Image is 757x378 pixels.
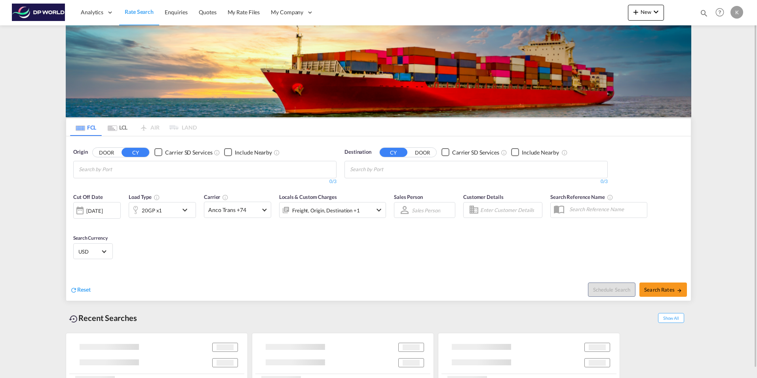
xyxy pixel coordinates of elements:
div: Freight Origin Destination Factory Stuffing [292,205,360,216]
span: Origin [73,148,87,156]
md-icon: Unchecked: Ignores neighbouring ports when fetching rates.Checked : Includes neighbouring ports w... [561,149,568,156]
span: Search Rates [644,286,682,293]
span: Search Currency [73,235,108,241]
md-select: Select Currency: $ USDUnited States Dollar [78,246,108,257]
span: Load Type [129,194,160,200]
span: Locals & Custom Charges [279,194,337,200]
div: Recent Searches [66,309,140,327]
div: 20GP x1icon-chevron-down [129,202,196,218]
span: Search Reference Name [550,194,613,200]
button: DOOR [93,148,120,157]
span: Enquiries [165,9,188,15]
md-icon: icon-chevron-down [180,205,194,215]
md-icon: Unchecked: Ignores neighbouring ports when fetching rates.Checked : Includes neighbouring ports w... [274,149,280,156]
md-checkbox: Checkbox No Ink [224,148,272,157]
span: Carrier [204,194,228,200]
img: LCL+%26+FCL+BACKGROUND.png [66,25,691,117]
div: Carrier SD Services [165,149,212,157]
md-chips-wrap: Chips container with autocompletion. Enter the text area, type text to search, and then use the u... [349,161,428,176]
div: [DATE] [73,202,121,219]
md-chips-wrap: Chips container with autocompletion. Enter the text area, type text to search, and then use the u... [78,161,157,176]
div: Help [713,6,730,20]
span: Show All [658,313,684,323]
button: Search Ratesicon-arrow-right [639,283,687,297]
span: Quotes [199,9,216,15]
button: CY [380,148,407,157]
div: 0/3 [73,178,337,185]
div: 20GP x1 [142,205,162,216]
md-icon: icon-backup-restore [69,314,78,324]
md-icon: icon-refresh [70,286,77,294]
span: Reset [77,286,91,293]
md-checkbox: Checkbox No Ink [154,148,212,157]
div: Include Nearby [235,149,272,157]
span: Cut Off Date [73,194,103,200]
span: Analytics [81,8,103,16]
button: CY [122,148,149,157]
md-checkbox: Checkbox No Ink [441,148,499,157]
md-icon: Unchecked: Search for CY (Container Yard) services for all selected carriers.Checked : Search for... [214,149,220,156]
div: [DATE] [86,207,103,214]
md-datepicker: Select [73,218,79,229]
md-icon: icon-magnify [700,9,708,17]
span: My Company [271,8,303,16]
div: OriginDOOR CY Checkbox No InkUnchecked: Search for CY (Container Yard) services for all selected ... [66,136,691,301]
div: icon-magnify [700,9,708,21]
input: Enter Customer Details [480,204,540,216]
div: Carrier SD Services [452,149,499,157]
div: K [730,6,743,19]
button: Note: By default Schedule search will only considerorigin ports, destination ports and cut off da... [588,283,635,297]
button: icon-plus 400-fgNewicon-chevron-down [628,5,664,21]
div: 0/3 [344,178,608,185]
md-tab-item: LCL [102,118,133,136]
md-tab-item: FCL [70,118,102,136]
md-icon: icon-arrow-right [677,288,682,293]
span: Customer Details [463,194,503,200]
span: Destination [344,148,371,156]
span: USD [78,248,101,255]
md-icon: Your search will be saved by the below given name [607,194,613,200]
md-checkbox: Checkbox No Ink [511,148,559,157]
span: Anco Trans +74 [208,206,260,214]
md-pagination-wrapper: Use the left and right arrow keys to navigate between tabs [70,118,197,136]
span: Sales Person [394,194,423,200]
input: Chips input. [350,163,425,176]
span: Help [713,6,727,19]
md-select: Sales Person [411,204,441,216]
input: Chips input. [79,163,154,176]
div: Freight Origin Destination Factory Stuffingicon-chevron-down [279,202,386,218]
md-icon: icon-chevron-down [374,205,384,215]
div: icon-refreshReset [70,286,91,294]
md-icon: icon-plus 400-fg [631,7,641,17]
span: New [631,9,661,15]
md-icon: icon-information-outline [154,194,160,200]
input: Search Reference Name [565,203,647,215]
div: Include Nearby [522,149,559,157]
img: c08ca190194411f088ed0f3ba295208c.png [12,4,65,21]
md-icon: icon-chevron-down [651,7,661,17]
md-icon: Unchecked: Search for CY (Container Yard) services for all selected carriers.Checked : Search for... [501,149,507,156]
md-icon: The selected Trucker/Carrierwill be displayed in the rate results If the rates are from another f... [222,194,228,200]
button: DOOR [409,148,436,157]
span: My Rate Files [228,9,260,15]
span: Rate Search [125,8,154,15]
